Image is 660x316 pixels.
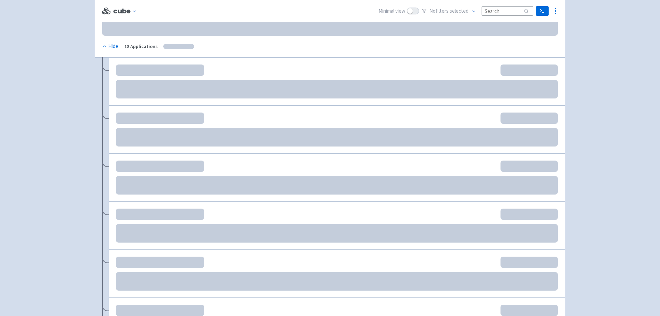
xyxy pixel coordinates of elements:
[102,43,119,50] button: Hide
[113,7,140,15] button: cube
[536,6,549,16] a: Terminal
[102,43,118,50] div: Hide
[482,6,533,15] input: Search...
[450,8,469,14] span: selected
[378,7,405,15] span: Minimal view
[124,43,158,50] div: 13 Applications
[429,7,469,15] span: No filter s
